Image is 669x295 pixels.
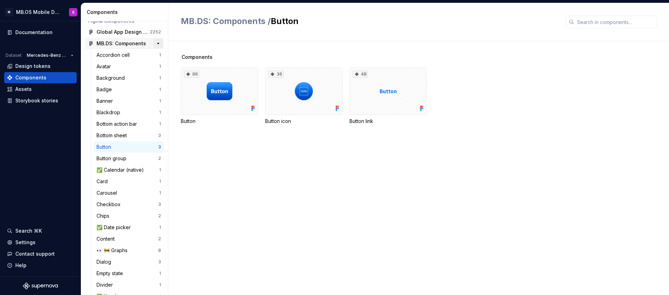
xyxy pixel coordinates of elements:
[97,224,133,231] div: ✅ Date picker
[94,268,164,279] a: Empty state1
[353,71,368,78] div: 48
[159,271,161,276] div: 1
[4,260,77,271] button: Help
[158,259,161,265] div: 3
[97,75,128,81] div: Background
[85,26,164,38] a: Global App Design System 1.12252
[4,27,77,38] a: Documentation
[158,248,161,253] div: 8
[97,109,123,116] div: Blackdrop
[4,248,77,259] button: Contact support
[15,250,55,257] div: Contact support
[94,49,164,61] a: Accordion cell1
[5,8,13,16] div: M
[159,75,161,81] div: 1
[97,132,130,139] div: Bottom sheet
[181,68,258,125] div: 96Button
[94,130,164,141] a: Bottom sheet3
[158,213,161,219] div: 2
[159,121,161,127] div: 1
[97,121,140,127] div: Bottom action bar
[184,71,199,78] div: 96
[159,64,161,69] div: 1
[159,179,161,184] div: 1
[94,107,164,118] a: Blackdrop1
[27,53,68,58] span: Mercedes-Benz 2.0
[97,281,116,288] div: Divider
[97,212,112,219] div: Chips
[265,68,343,125] div: 36Button icon
[97,235,117,242] div: Content
[94,222,164,233] a: ✅ Date picker1
[150,29,161,35] div: 2252
[4,95,77,106] a: Storybook stories
[23,282,58,289] svg: Supernova Logo
[94,187,164,199] a: Carousel1
[158,133,161,138] div: 3
[94,210,164,222] a: Chips2
[97,166,147,173] div: ✅ Calendar (native)
[94,245,164,256] a: 👀 🚧 Graphs8
[97,155,129,162] div: Button group
[158,202,161,207] div: 3
[97,201,123,208] div: Checkbox
[85,38,164,49] a: MB.DS: Components
[24,51,77,60] button: Mercedes-Benz 2.0
[268,71,284,78] div: 36
[94,61,164,72] a: Avatar1
[94,95,164,107] a: Banner1
[15,86,32,93] div: Assets
[181,118,258,125] div: Button
[72,9,75,15] div: S
[15,63,51,70] div: Design tokens
[87,9,165,16] div: Components
[265,118,343,125] div: Button icon
[97,86,115,93] div: Badge
[158,236,161,242] div: 2
[15,227,42,234] div: Search ⌘K
[1,5,79,20] button: MMB.OS Mobile Design SystemS
[97,178,110,185] div: Card
[94,199,164,210] a: Checkbox3
[97,258,114,265] div: Dialog
[16,9,61,16] div: MB.OS Mobile Design System
[159,282,161,288] div: 1
[4,72,77,83] a: Components
[15,97,58,104] div: Storybook stories
[97,189,120,196] div: Carousel
[94,141,164,153] a: Button3
[182,54,213,61] span: Components
[94,118,164,130] a: Bottom action bar1
[94,176,164,187] a: Card1
[94,279,164,290] a: Divider1
[159,167,161,173] div: 1
[97,143,114,150] div: Button
[574,16,656,28] input: Search in components...
[159,98,161,104] div: 1
[4,237,77,248] a: Settings
[15,239,36,246] div: Settings
[349,118,427,125] div: Button link
[181,16,271,26] span: MB.DS: Components /
[94,84,164,95] a: Badge1
[97,270,126,277] div: Empty state
[4,225,77,236] button: Search ⌘K
[94,164,164,176] a: ✅ Calendar (native)1
[159,87,161,92] div: 1
[4,61,77,72] a: Design tokens
[159,190,161,196] div: 1
[159,52,161,58] div: 1
[94,256,164,267] a: Dialog3
[97,98,116,104] div: Banner
[15,29,53,36] div: Documentation
[349,68,427,125] div: 48Button link
[4,84,77,95] a: Assets
[97,247,130,254] div: 👀 🚧 Graphs
[159,225,161,230] div: 1
[97,52,132,59] div: Accordion cell
[94,72,164,84] a: Background1
[15,74,46,81] div: Components
[97,40,146,47] div: MB.DS: Components
[94,153,164,164] a: Button group2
